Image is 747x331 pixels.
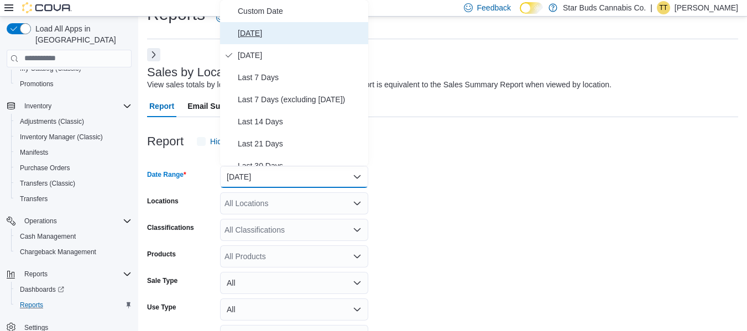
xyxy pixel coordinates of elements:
span: Inventory Manager (Classic) [20,133,103,141]
span: Feedback [477,2,511,13]
span: Reports [15,298,132,312]
a: Manifests [15,146,53,159]
span: Reports [24,270,48,279]
h3: Sales by Location [147,66,243,79]
span: Purchase Orders [15,161,132,175]
span: Adjustments (Classic) [20,117,84,126]
a: Cash Management [15,230,80,243]
button: Reports [20,267,52,281]
span: Promotions [15,77,132,91]
a: Dashboards [11,282,136,297]
span: Last 7 Days [238,71,364,84]
span: Transfers (Classic) [20,179,75,188]
h3: Report [147,135,184,148]
a: Adjustments (Classic) [15,115,88,128]
span: Adjustments (Classic) [15,115,132,128]
span: Load All Apps in [GEOGRAPHIC_DATA] [31,23,132,45]
span: TT [660,1,668,14]
button: Purchase Orders [11,160,136,176]
span: Last 14 Days [238,115,364,128]
span: Transfers [20,195,48,203]
span: Report [149,95,174,117]
a: Transfers (Classic) [15,177,80,190]
button: Next [147,48,160,61]
input: Dark Mode [520,2,543,14]
button: Chargeback Management [11,244,136,260]
span: Transfers [15,192,132,206]
span: Inventory Manager (Classic) [15,130,132,144]
span: Dashboards [15,283,132,296]
button: Inventory [20,99,56,113]
img: Cova [22,2,72,13]
span: Chargeback Management [15,245,132,259]
a: Transfers [15,192,52,206]
span: Chargeback Management [20,248,96,256]
label: Locations [147,197,179,206]
span: [DATE] [238,27,364,40]
span: Email Subscription [187,95,258,117]
label: Sale Type [147,276,177,285]
a: Purchase Orders [15,161,75,175]
span: Transfers (Classic) [15,177,132,190]
button: Open list of options [353,252,362,261]
button: Operations [20,214,61,228]
button: Cash Management [11,229,136,244]
span: Reports [20,301,43,309]
span: Promotions [20,80,54,88]
button: Promotions [11,76,136,92]
label: Products [147,250,176,259]
span: Purchase Orders [20,164,70,172]
span: Cash Management [15,230,132,243]
span: Hide Parameters [210,136,268,147]
button: Reports [11,297,136,313]
button: Open list of options [353,199,362,208]
button: [DATE] [220,166,368,188]
button: Operations [2,213,136,229]
span: Dashboards [20,285,64,294]
button: Transfers (Classic) [11,176,136,191]
span: Manifests [20,148,48,157]
span: Cash Management [20,232,76,241]
span: Last 30 Days [238,159,364,172]
span: Custom Date [238,4,364,18]
button: Transfers [11,191,136,207]
span: Last 21 Days [238,137,364,150]
span: Manifests [15,146,132,159]
a: Reports [15,298,48,312]
span: Last 7 Days (excluding [DATE]) [238,93,364,106]
button: Inventory Manager (Classic) [11,129,136,145]
div: View sales totals by location for a specified date range. This report is equivalent to the Sales ... [147,79,612,91]
a: Inventory Manager (Classic) [15,130,107,144]
button: Hide Parameters [192,130,273,153]
span: Reports [20,267,132,281]
span: Operations [24,217,57,225]
a: Promotions [15,77,58,91]
button: Adjustments (Classic) [11,114,136,129]
button: All [220,298,368,321]
p: Star Buds Cannabis Co. [563,1,646,14]
a: Dashboards [15,283,69,296]
label: Date Range [147,170,186,179]
a: Feedback [212,7,268,29]
button: Manifests [11,145,136,160]
span: Inventory [24,102,51,111]
p: [PERSON_NAME] [675,1,738,14]
span: Inventory [20,99,132,113]
label: Use Type [147,303,176,312]
span: Operations [20,214,132,228]
a: Chargeback Management [15,245,101,259]
button: Inventory [2,98,136,114]
p: | [650,1,652,14]
button: Open list of options [353,225,362,234]
button: All [220,272,368,294]
div: Tannis Talarico [657,1,670,14]
span: [DATE] [238,49,364,62]
button: Reports [2,266,136,282]
label: Classifications [147,223,194,232]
